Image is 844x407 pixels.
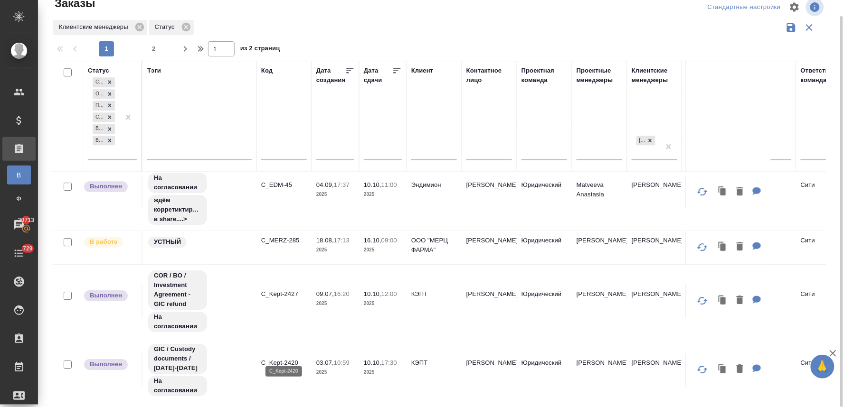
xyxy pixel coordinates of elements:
div: Выставляет ПМ после сдачи и проведения начислений. Последний этап для ПМа [83,289,137,302]
button: Обновить [691,289,714,312]
p: Выполнен [90,182,122,191]
div: COR / BO / Investment Agreement - GIC refund, На согласовании [147,269,252,333]
p: 09.07, [316,290,334,297]
div: Код [261,66,273,75]
td: Matveeva Anastasia [572,176,627,209]
a: 20713 [2,213,36,237]
p: 2025 [316,299,354,308]
p: Клиентские менеджеры [59,22,132,32]
td: (МБ) ООО "Монблан" [682,176,796,209]
p: 10:59 [334,359,350,366]
div: Создан [93,77,104,87]
p: 09:00 [381,237,397,244]
div: Создан, Ожидание предоплаты, Подтвержден, Сдан без статистики, В работе, Выполнен [92,111,116,123]
p: ждём корретиктировке в share....> [154,195,201,224]
td: [PERSON_NAME] [627,353,682,387]
p: C_Kept-2427 [261,289,307,299]
button: 🙏 [811,355,835,379]
span: Ф [12,194,26,203]
button: Клонировать [714,360,732,379]
div: Тэги [147,66,161,75]
a: 729 [2,241,36,265]
td: [PERSON_NAME] [572,353,627,387]
div: [PERSON_NAME] [636,136,645,146]
span: 20713 [12,215,40,225]
td: [PERSON_NAME] [462,231,517,264]
p: C_MERZ-285 [261,236,307,245]
p: Выполнен [90,360,122,369]
div: Выставляет ПМ после принятия заказа от КМа [83,236,137,249]
div: Статус [149,20,194,35]
div: УСТНЫЙ [147,236,252,249]
p: 16:20 [334,290,350,297]
div: В работе [93,124,104,134]
p: 10.10, [364,290,381,297]
button: Сбросить фильтры [800,18,818,37]
span: 🙏 [815,357,831,377]
td: [PERSON_NAME] [462,285,517,318]
p: 18.08, [316,237,334,244]
div: Лямина Надежда [635,135,656,147]
p: На согласовании [154,376,201,395]
td: Юридический [517,231,572,264]
td: (МБ) ООО "Монблан" [682,231,796,264]
td: [PERSON_NAME] [572,285,627,318]
p: 2025 [364,190,402,199]
p: КЭПТ [411,289,457,299]
p: 10.10, [364,181,381,188]
p: 17:30 [381,359,397,366]
div: на приемке, На согласовании, ждём корретиктировке в share....> [147,159,252,226]
button: Обновить [691,358,714,381]
div: Контактное лицо [466,66,512,85]
div: Клиентские менеджеры [53,20,147,35]
div: Создан, Ожидание предоплаты, Подтвержден, Сдан без статистики, В работе, Выполнен [92,88,116,100]
td: [PERSON_NAME] [627,176,682,209]
button: Сохранить фильтры [782,18,800,37]
button: Обновить [691,236,714,259]
td: [PERSON_NAME] [627,231,682,264]
p: ООО "МЕРЦ ФАРМА" [411,236,457,255]
p: C_EDM-45 [261,180,307,190]
p: На согласовании [154,173,201,192]
div: Сдан без статистики [93,112,104,122]
td: Юридический [517,285,572,318]
a: В [7,166,31,185]
p: 11:00 [381,181,397,188]
p: 17:37 [334,181,350,188]
button: Удалить [732,360,748,379]
span: 729 [17,244,38,253]
p: УСТНЫЙ [154,237,181,247]
div: Проектные менеджеры [577,66,622,85]
div: Выставляет ПМ после сдачи и проведения начислений. Последний этап для ПМа [83,180,137,193]
button: Для КМ: GOS_CoR2022 (1 НЗК), MAS_CoR2022 (7 НЗК); GOS_Beneficial Owner 2022 (2 НЗК) и MAS_Benefic... [748,291,766,310]
div: Создан, Ожидание предоплаты, Подтвержден, Сдан без статистики, В работе, Выполнен [92,135,116,147]
div: Дата создания [316,66,345,85]
button: Для КМ: -для документа “GOS Representation Letter” – в количестве 2 нзк -для документа “MAS Repre... [748,360,766,379]
p: COR / BO / Investment Agreement - GIC refund [154,271,201,309]
div: GIC / Custody documents / 2022-2023, На согласовании [147,343,252,397]
div: Ожидание предоплаты [93,89,104,99]
div: Дата сдачи [364,66,392,85]
p: 16.10, [364,237,381,244]
div: Клиент [411,66,433,75]
button: Для КМ: Вся логистика в зоне ответственности Татьяны Шкодиной – Shkodina, Tatiana Tatiana.Shkodin... [748,237,766,257]
p: 2025 [364,299,402,308]
td: Юридический [517,353,572,387]
p: 2025 [364,245,402,255]
p: 2025 [316,368,354,377]
button: Обновить [691,180,714,203]
p: 17:13 [334,237,350,244]
p: Эндимион [411,180,457,190]
td: (МБ) ООО "Монблан" [682,285,796,318]
p: 04.09, [316,181,334,188]
div: Статус [88,66,109,75]
p: Выполнен [90,291,122,300]
button: Удалить [732,237,748,257]
p: В работе [90,237,117,247]
p: 2025 [316,245,354,255]
span: В [12,170,26,180]
div: Выставляет ПМ после сдачи и проведения начислений. Последний этап для ПМа [83,358,137,371]
td: (МБ) ООО "Монблан" [682,353,796,387]
td: [PERSON_NAME] [572,231,627,264]
td: [PERSON_NAME] [627,285,682,318]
